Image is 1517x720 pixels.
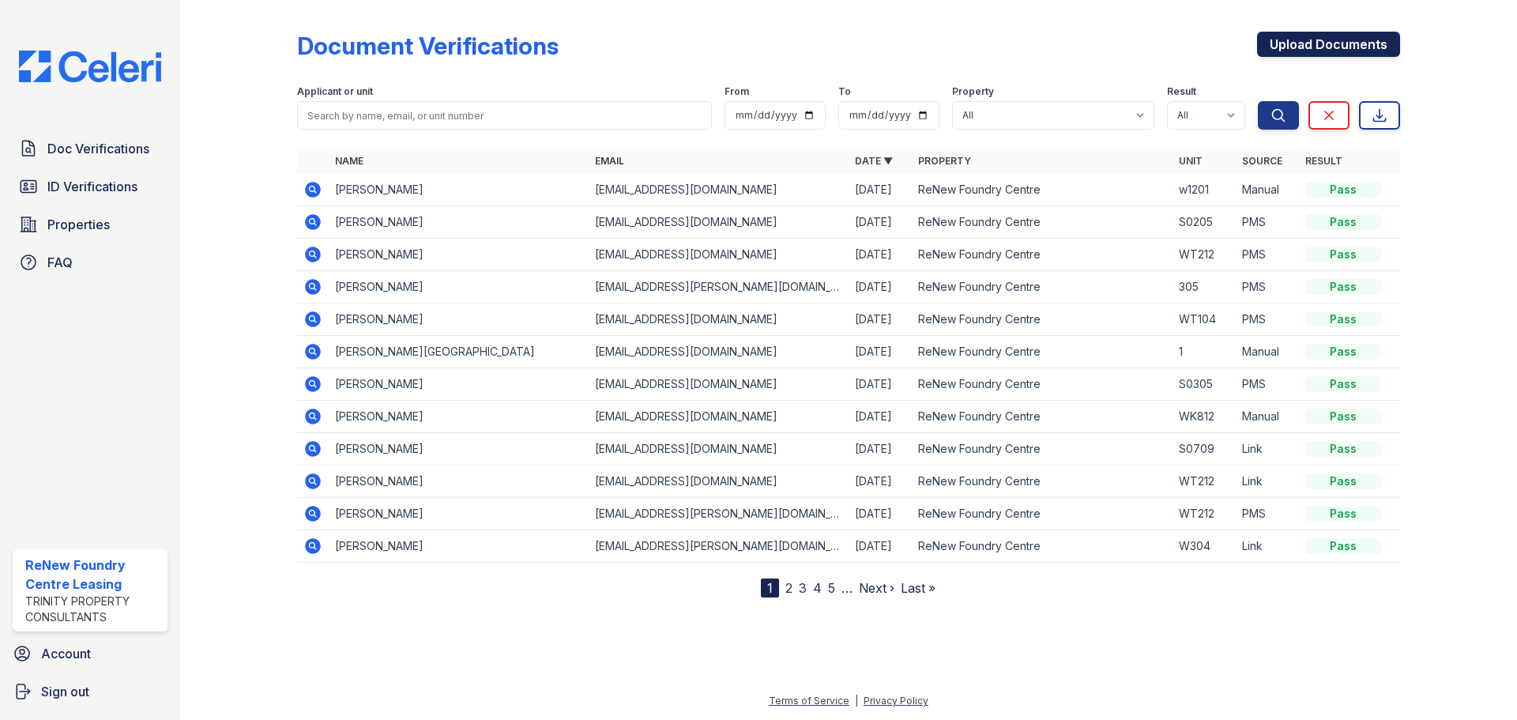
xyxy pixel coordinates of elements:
[1236,336,1299,368] td: Manual
[589,401,849,433] td: [EMAIL_ADDRESS][DOMAIN_NAME]
[761,579,779,597] div: 1
[1173,174,1236,206] td: w1201
[297,101,712,130] input: Search by name, email, or unit number
[769,695,849,707] a: Terms of Service
[41,644,91,663] span: Account
[1236,239,1299,271] td: PMS
[329,206,589,239] td: [PERSON_NAME]
[1173,239,1236,271] td: WT212
[589,433,849,466] td: [EMAIL_ADDRESS][DOMAIN_NAME]
[1305,376,1381,392] div: Pass
[849,466,912,498] td: [DATE]
[329,239,589,271] td: [PERSON_NAME]
[41,682,89,701] span: Sign out
[47,215,110,234] span: Properties
[589,466,849,498] td: [EMAIL_ADDRESS][DOMAIN_NAME]
[1173,271,1236,303] td: 305
[329,303,589,336] td: [PERSON_NAME]
[589,368,849,401] td: [EMAIL_ADDRESS][DOMAIN_NAME]
[47,177,137,196] span: ID Verifications
[1236,303,1299,336] td: PMS
[1236,206,1299,239] td: PMS
[1236,498,1299,530] td: PMS
[1236,174,1299,206] td: Manual
[1236,433,1299,466] td: Link
[1173,466,1236,498] td: WT212
[13,209,168,240] a: Properties
[912,401,1172,433] td: ReNew Foundry Centre
[855,695,858,707] div: |
[849,498,912,530] td: [DATE]
[589,336,849,368] td: [EMAIL_ADDRESS][DOMAIN_NAME]
[329,174,589,206] td: [PERSON_NAME]
[47,139,149,158] span: Doc Verifications
[47,253,73,272] span: FAQ
[1236,401,1299,433] td: Manual
[1305,279,1381,295] div: Pass
[1173,303,1236,336] td: WT104
[1257,32,1400,57] a: Upload Documents
[329,466,589,498] td: [PERSON_NAME]
[1305,473,1381,489] div: Pass
[864,695,928,707] a: Privacy Policy
[912,433,1172,466] td: ReNew Foundry Centre
[838,85,851,98] label: To
[1173,433,1236,466] td: S0709
[1236,368,1299,401] td: PMS
[589,271,849,303] td: [EMAIL_ADDRESS][PERSON_NAME][DOMAIN_NAME]
[912,498,1172,530] td: ReNew Foundry Centre
[859,580,894,596] a: Next ›
[1305,441,1381,457] div: Pass
[912,174,1172,206] td: ReNew Foundry Centre
[912,530,1172,563] td: ReNew Foundry Centre
[912,466,1172,498] td: ReNew Foundry Centre
[725,85,749,98] label: From
[329,498,589,530] td: [PERSON_NAME]
[1305,344,1381,360] div: Pass
[1242,155,1282,167] a: Source
[849,239,912,271] td: [DATE]
[1236,530,1299,563] td: Link
[1305,155,1342,167] a: Result
[335,155,363,167] a: Name
[1236,271,1299,303] td: PMS
[13,133,168,164] a: Doc Verifications
[849,368,912,401] td: [DATE]
[589,303,849,336] td: [EMAIL_ADDRESS][DOMAIN_NAME]
[849,530,912,563] td: [DATE]
[297,32,559,60] div: Document Verifications
[1173,530,1236,563] td: W304
[329,336,589,368] td: [PERSON_NAME][GEOGRAPHIC_DATA]
[1173,336,1236,368] td: 1
[329,368,589,401] td: [PERSON_NAME]
[828,580,835,596] a: 5
[849,174,912,206] td: [DATE]
[849,206,912,239] td: [DATE]
[1305,247,1381,262] div: Pass
[589,174,849,206] td: [EMAIL_ADDRESS][DOMAIN_NAME]
[1167,85,1196,98] label: Result
[813,580,822,596] a: 4
[6,676,174,707] button: Sign out
[595,155,624,167] a: Email
[1179,155,1203,167] a: Unit
[1305,182,1381,198] div: Pass
[849,271,912,303] td: [DATE]
[1173,498,1236,530] td: WT212
[25,594,161,625] div: Trinity Property Consultants
[6,638,174,669] a: Account
[841,579,853,597] span: …
[13,171,168,202] a: ID Verifications
[849,433,912,466] td: [DATE]
[1173,206,1236,239] td: S0205
[849,336,912,368] td: [DATE]
[912,239,1172,271] td: ReNew Foundry Centre
[1305,311,1381,327] div: Pass
[912,336,1172,368] td: ReNew Foundry Centre
[329,530,589,563] td: [PERSON_NAME]
[1305,409,1381,424] div: Pass
[901,580,935,596] a: Last »
[329,271,589,303] td: [PERSON_NAME]
[329,433,589,466] td: [PERSON_NAME]
[589,206,849,239] td: [EMAIL_ADDRESS][DOMAIN_NAME]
